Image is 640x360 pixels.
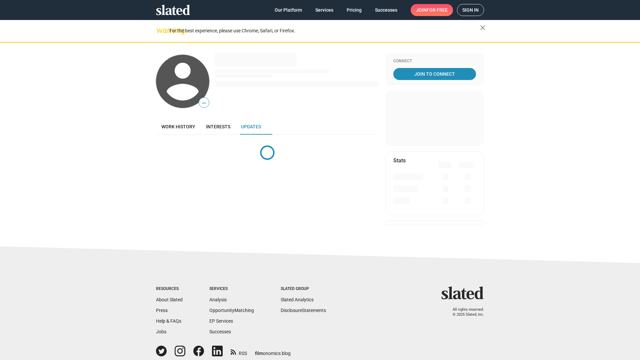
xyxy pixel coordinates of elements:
a: Successes [209,329,231,334]
a: Updates [236,119,266,135]
a: EP Services [209,318,233,324]
div: Slated Group [281,286,326,292]
mat-card-title: Stats [393,157,406,164]
span: Sign in [462,4,479,16]
span: Pricing [347,4,362,16]
span: Successes [375,4,397,16]
a: OpportunityMatching [209,308,254,313]
span: Updates [241,124,261,129]
a: Slated Analytics [281,297,314,302]
span: Work history [161,124,195,129]
a: Join To Connect [393,68,476,80]
a: Help & FAQs [156,318,181,324]
span: — [199,99,209,107]
a: Sign in [457,4,484,16]
span: film [255,351,263,356]
mat-icon: warning [157,26,165,34]
span: Our Platform [275,4,302,16]
a: Press [156,308,168,313]
a: Successes [370,4,403,16]
a: Our Platform [269,4,307,16]
a: Interests [201,119,236,135]
a: Services [310,4,339,16]
a: Work history [156,119,201,135]
a: Joinfor free [411,4,453,16]
div: Resources [156,286,183,292]
a: Pricing [341,4,367,16]
a: Analysis [209,297,227,302]
mat-icon: close [479,24,487,32]
div: For the best experience, please use Chrome, Safari, or Firefox. [169,26,480,35]
a: RSS [231,346,247,357]
p: All rights reserved. © 2025 Slated, Inc. [446,307,484,317]
div: Services [209,286,254,292]
div: Connect [393,59,476,64]
a: Jobs [156,329,166,334]
span: for free [427,4,448,16]
a: DisclosureStatements [281,308,326,313]
a: About Slated [156,297,183,302]
span: Join [416,4,448,16]
span: Services [315,4,333,16]
a: filmonomics blog [255,345,291,357]
span: Interests [206,124,230,129]
span: Join To Connect [395,68,475,80]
